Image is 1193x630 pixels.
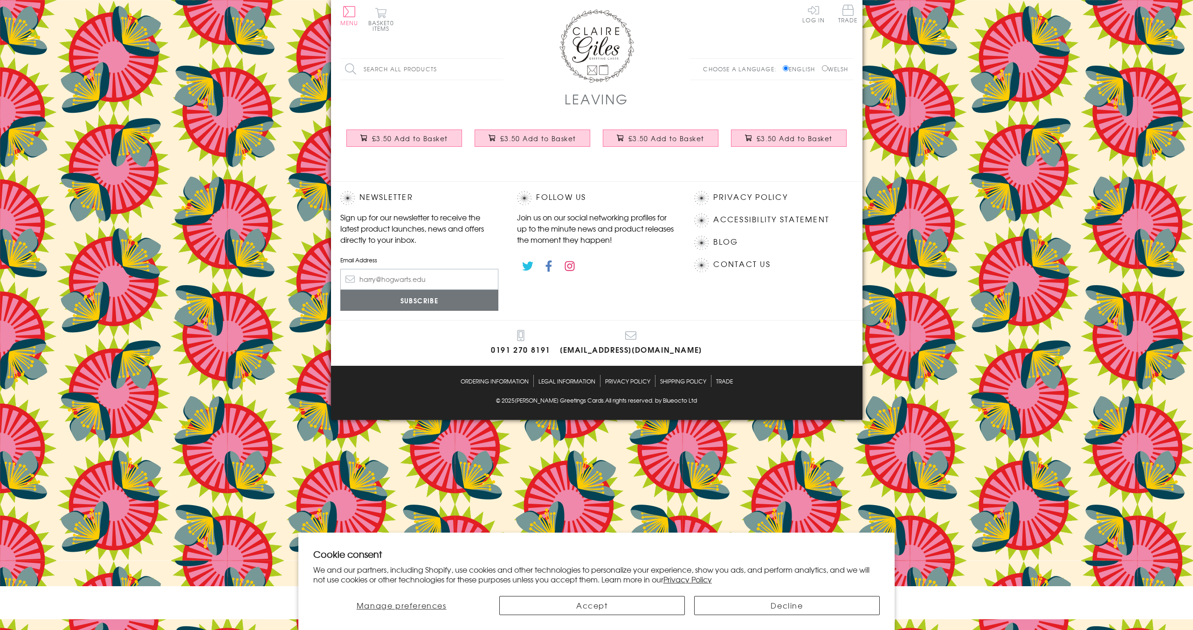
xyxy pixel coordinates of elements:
button: £3.50 Add to Basket [731,130,847,147]
span: All rights reserved. [605,396,654,404]
a: by Blueocto Ltd [655,396,697,406]
a: 0191 270 8191 [491,330,551,356]
h2: Follow Us [517,191,676,205]
p: © 2025 . [340,396,853,404]
button: £3.50 Add to Basket [603,130,718,147]
label: Email Address [340,256,499,264]
label: English [783,65,820,73]
a: Good Luck Leaving Card, Arrow and Bird, Bon Voyage £3.50 Add to Basket [725,123,853,163]
input: English [783,65,789,71]
a: Privacy Policy [605,375,650,387]
a: Legal Information [538,375,595,387]
span: Menu [340,19,359,27]
p: Sign up for our newsletter to receive the latest product launches, news and offers directly to yo... [340,212,499,245]
a: Accessibility Statement [713,213,829,226]
a: [EMAIL_ADDRESS][DOMAIN_NAME] [560,330,702,356]
a: Good Luck Card, Sorry You're Leaving Blue, Embellished with a padded star £3.50 Add to Basket [340,123,469,163]
a: Ordering Information [461,375,529,387]
a: Log In [802,5,825,23]
p: Join us on our social networking profiles for up to the minute news and product releases the mome... [517,212,676,245]
input: Subscribe [340,290,499,311]
a: Blog [713,236,738,248]
span: Manage preferences [357,600,447,611]
h2: Newsletter [340,191,499,205]
img: Claire Giles Greetings Cards [559,9,634,83]
a: Shipping Policy [660,375,706,387]
a: Trade [838,5,858,25]
p: Choose a language: [703,65,781,73]
a: Privacy Policy [713,191,787,204]
span: £3.50 Add to Basket [757,134,833,143]
input: harry@hogwarts.edu [340,269,499,290]
h2: Cookie consent [313,548,880,561]
a: Contact Us [713,258,770,271]
button: £3.50 Add to Basket [346,130,462,147]
button: Accept [499,596,685,615]
span: 0 items [372,19,394,33]
button: Basket0 items [368,7,394,31]
h1: Leaving [565,89,628,109]
a: Privacy Policy [663,574,712,585]
p: We and our partners, including Shopify, use cookies and other technologies to personalize your ex... [313,565,880,584]
button: Decline [694,596,880,615]
input: Search [494,59,503,80]
span: £3.50 Add to Basket [372,134,448,143]
a: Trade [716,375,733,387]
span: Trade [838,5,858,23]
input: Search all products [340,59,503,80]
a: [PERSON_NAME] Greetings Cards [515,396,604,406]
span: £3.50 Add to Basket [500,134,576,143]
a: Good Luck Card, Sorry You're Leaving Pink, Embellished with a padded star £3.50 Add to Basket [597,123,725,163]
label: Welsh [822,65,848,73]
button: Manage preferences [313,596,490,615]
a: Good Luck Leaving Card, Bird Card, Goodbye and Good Luck £3.50 Add to Basket [469,123,597,163]
input: Welsh [822,65,828,71]
span: £3.50 Add to Basket [628,134,704,143]
button: Menu [340,6,359,26]
button: £3.50 Add to Basket [475,130,590,147]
